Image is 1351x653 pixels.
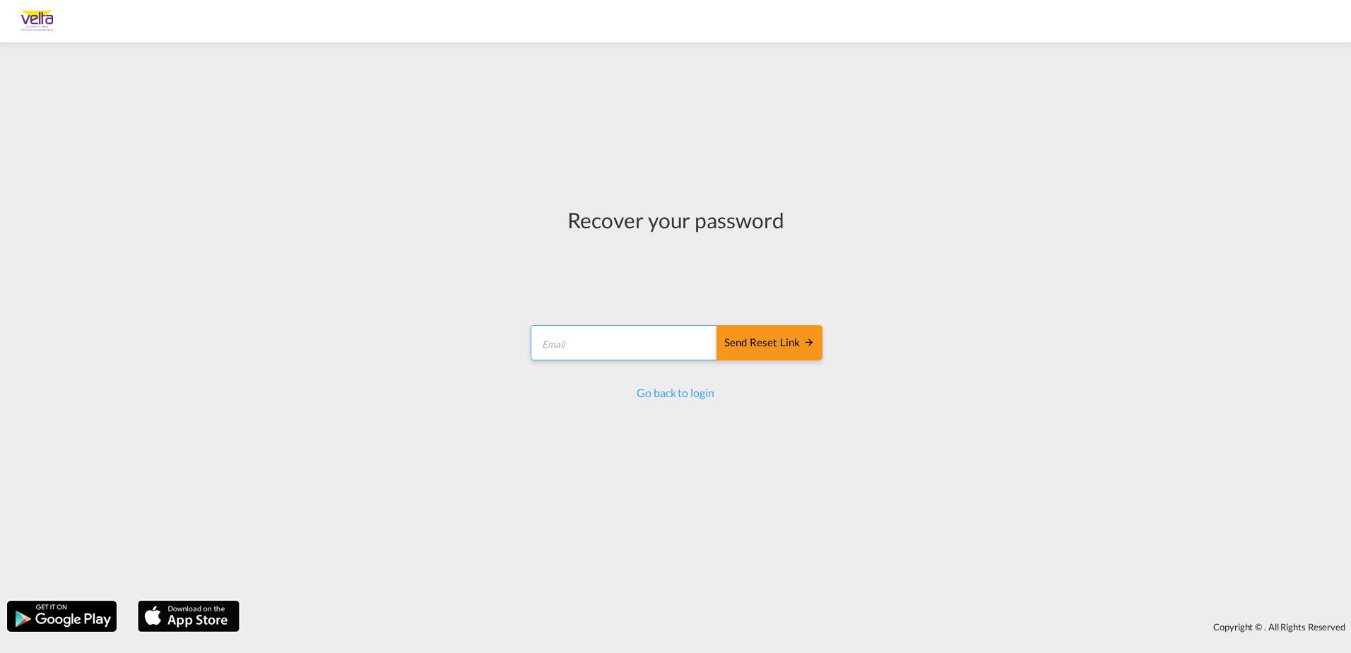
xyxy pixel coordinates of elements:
[637,386,714,399] a: Go back to login
[247,615,1351,639] div: Copyright © . All Rights Reserved
[531,325,718,360] input: Email
[716,325,822,360] button: SEND RESET LINK
[136,599,241,633] img: apple.png
[568,249,783,304] iframe: reCAPTCHA
[803,336,815,348] md-icon: icon-arrow-right
[6,599,118,633] img: google.png
[529,205,822,235] div: Recover your password
[21,6,53,37] img: dd8814e06c3a11efafaa0da3747809ef.png
[724,335,815,351] div: Send reset link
